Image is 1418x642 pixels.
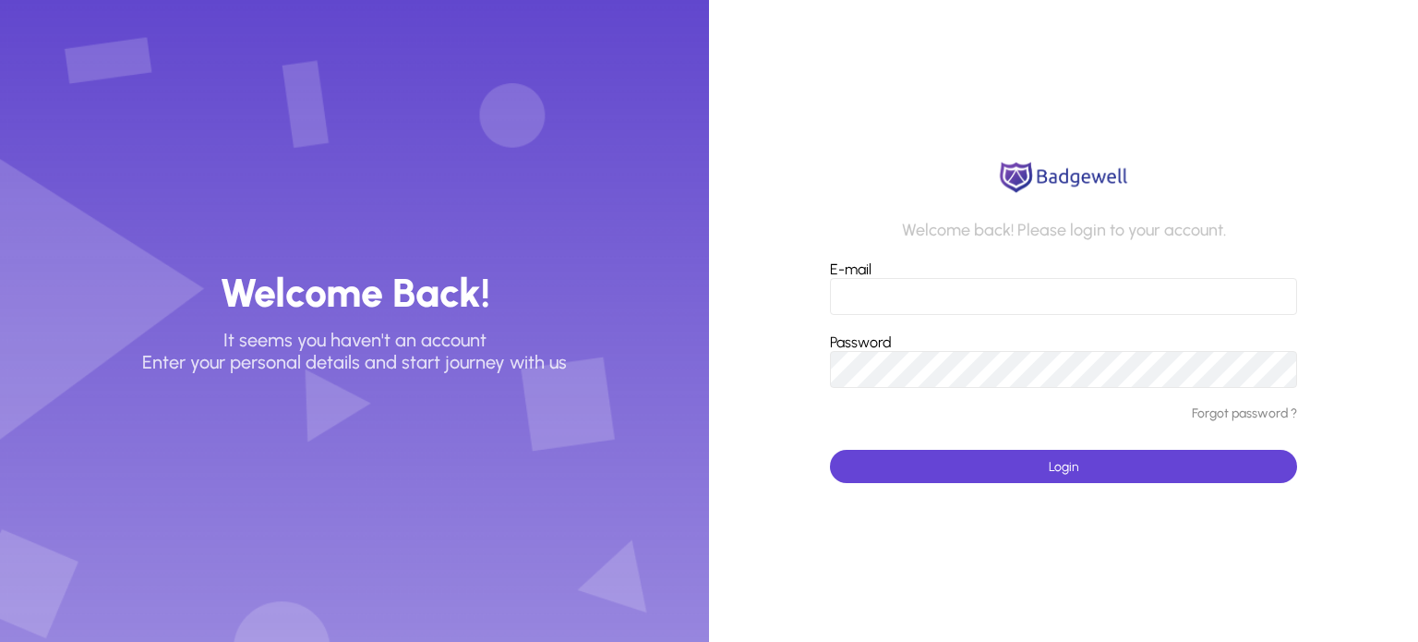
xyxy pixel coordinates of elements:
[142,351,567,373] p: Enter your personal details and start journey with us
[1192,406,1297,422] a: Forgot password ?
[830,450,1298,483] button: Login
[830,333,892,351] label: Password
[994,159,1133,196] img: logo.png
[223,329,487,351] p: It seems you haven't an account
[220,269,490,318] h3: Welcome Back!
[830,260,871,278] label: E-mail
[902,221,1226,241] p: Welcome back! Please login to your account.
[1049,459,1079,475] span: Login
